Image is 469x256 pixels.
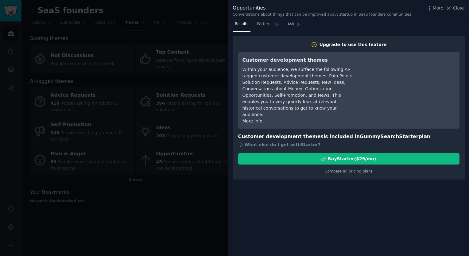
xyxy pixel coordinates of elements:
[255,19,281,32] a: Patterns
[257,21,272,27] span: Patterns
[233,19,250,32] a: Results
[235,21,248,27] span: Results
[288,21,294,27] span: Ask
[285,19,303,32] a: Ask
[233,4,411,12] div: Opportunities
[325,169,373,173] a: Compare all pricing plans
[360,134,418,139] span: GummySearch Starter
[445,5,465,11] button: Close
[320,41,387,48] div: Upgrade to use this feature
[242,118,262,123] a: More info
[238,133,459,141] h3: Customer development themes is included in plan
[238,140,459,149] div: What else do I get with Starter ?
[426,5,444,11] button: More
[242,66,355,118] div: Within your audience, we surface the following AI-tagged customer development themes: Pain Points...
[328,156,376,162] div: Buy Starter ($ 29 /mo )
[363,56,455,103] iframe: YouTube video player
[433,5,444,11] span: More
[233,12,411,17] div: Conversations about things that can be improved about startup in SaaS founders communities
[238,153,459,165] button: BuyStarter($29/mo)
[242,56,355,64] h3: Customer development themes
[453,5,465,11] span: Close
